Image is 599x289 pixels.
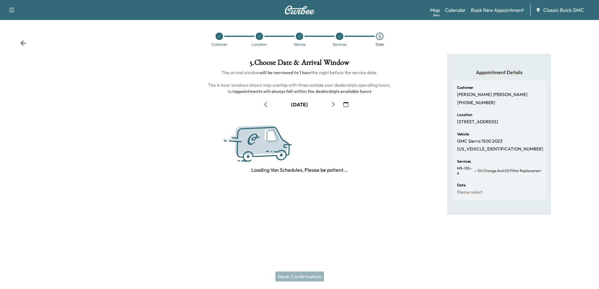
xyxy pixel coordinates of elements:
[205,59,394,69] h1: 5 . Choose Date & Arrival Window
[284,6,315,14] img: Curbee Logo
[457,113,472,117] h6: Location
[457,119,498,125] p: [STREET_ADDRESS]
[473,168,476,174] span: -
[252,43,267,46] div: Location
[376,43,384,46] div: Date
[259,70,311,75] b: will be narrowed to 1 hour
[457,92,528,98] p: [PERSON_NAME] [PERSON_NAME]
[543,6,584,14] span: Classic Buick GMC
[20,40,26,46] div: Back
[211,43,227,46] div: Customer
[457,139,503,144] p: GMC Sierra 1500 2023
[291,101,308,108] div: [DATE]
[208,70,392,94] span: The arrival window the night before the service date. The 4-hour windows shown may overlap with t...
[457,100,495,106] p: [PHONE_NUMBER]
[376,33,383,40] div: 5
[457,183,466,187] h6: Date
[452,69,546,76] h5: Appointment Details
[251,166,348,174] p: Loading Van Schedules, Please be patient...
[430,6,440,14] a: MapBeta
[457,166,473,176] span: MS-OIL-6
[457,146,543,152] p: [US_VEHICLE_IDENTIFICATION_NUMBER]
[445,6,466,14] a: Calendar
[471,6,524,14] a: Book New Appointment
[221,119,317,168] img: Curbee Service.svg
[234,89,371,94] b: appointments will always fall within the dealership's available hours
[457,160,471,163] h6: Services
[433,13,440,18] div: Beta
[333,43,346,46] div: Services
[294,43,305,46] div: Vehicle
[457,132,469,136] h6: Vehicle
[457,86,473,89] h6: Customer
[476,168,545,173] span: Oil Change and Oil Filter Replacement - 6 Qt
[457,190,482,195] p: Please select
